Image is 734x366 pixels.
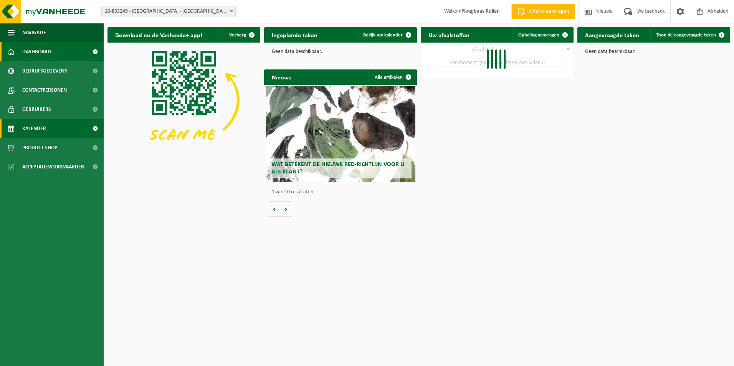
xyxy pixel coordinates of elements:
span: Bekijk uw kalender [363,33,403,38]
span: Kalender [22,119,46,138]
a: Alle artikelen [369,69,416,85]
span: Contactpersonen [22,81,67,100]
span: Verberg [229,33,246,38]
span: Ophaling aanvragen [518,33,559,38]
span: Bedrijfsgegevens [22,61,67,81]
span: Gebruikers [22,100,51,119]
span: Acceptatievoorwaarden [22,157,84,176]
button: Volgende [280,201,292,217]
span: Navigatie [22,23,46,42]
h2: Nieuws [264,69,299,84]
span: Dashboard [22,42,51,61]
span: 10-833249 - IKO NV MILIEUSTRAAT FABRIEK - ANTWERPEN [101,6,236,17]
h2: Ingeplande taken [264,27,325,42]
img: Download de VHEPlus App [107,43,260,157]
span: Toon de aangevraagde taken [656,33,716,38]
span: 10-833249 - IKO NV MILIEUSTRAAT FABRIEK - ANTWERPEN [102,6,235,17]
a: Wat betekent de nieuwe RED-richtlijn voor u als klant? [266,86,415,182]
span: Product Shop [22,138,57,157]
a: Ophaling aanvragen [512,27,573,43]
span: Offerte aanvragen [527,8,571,15]
span: Wat betekent de nieuwe RED-richtlijn voor u als klant? [271,162,404,175]
p: 1 van 10 resultaten [272,190,413,195]
button: Verberg [223,27,260,43]
a: Toon de aangevraagde taken [650,27,729,43]
p: Geen data beschikbaar. [272,49,409,54]
strong: Ploegbaas Rollen [461,8,500,14]
button: Vorige [268,201,280,217]
a: Offerte aanvragen [511,4,575,19]
a: Bekijk uw kalender [357,27,416,43]
h2: Uw afvalstoffen [421,27,477,42]
h2: Download nu de Vanheede+ app! [107,27,210,42]
h2: Aangevraagde taken [577,27,647,42]
p: Geen data beschikbaar. [585,49,722,54]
